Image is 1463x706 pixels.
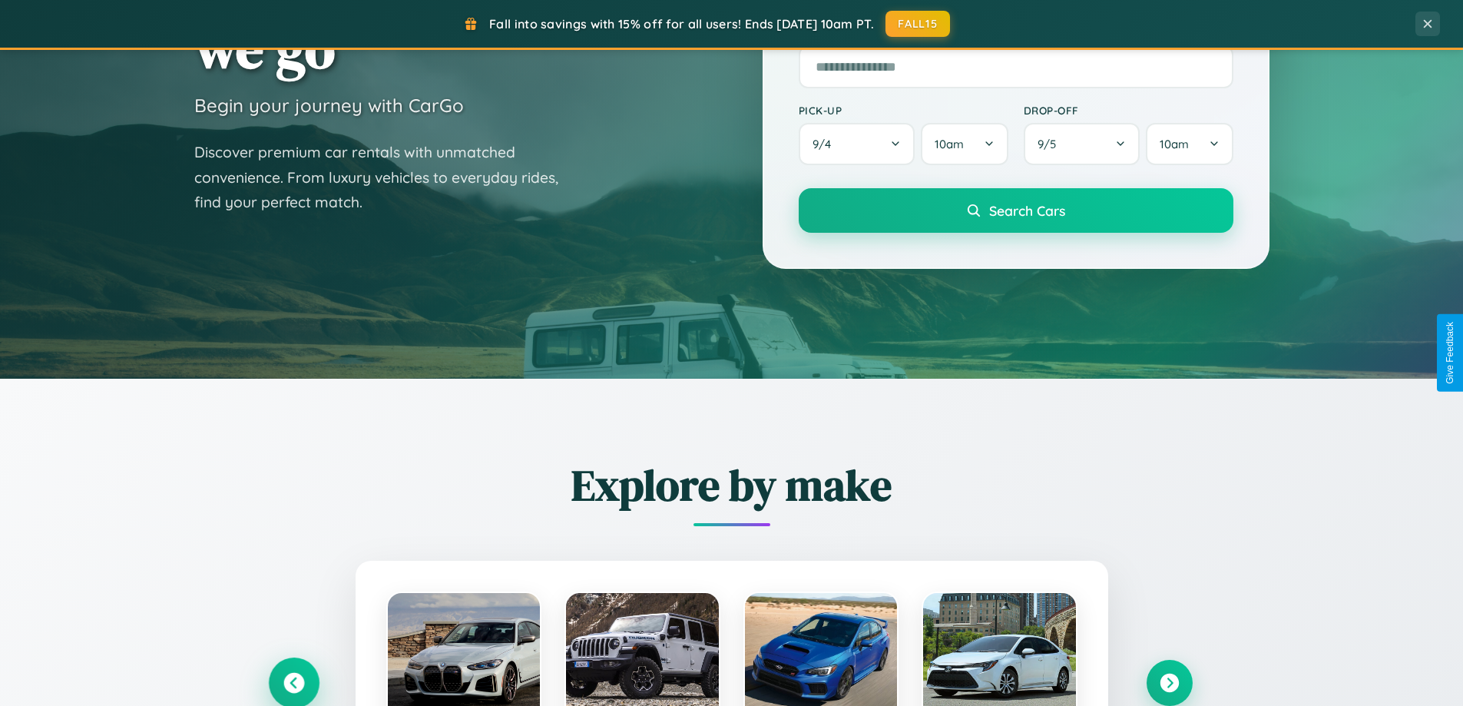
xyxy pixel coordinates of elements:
button: 10am [1146,123,1233,165]
span: 9 / 4 [813,137,839,151]
div: Give Feedback [1445,322,1455,384]
label: Pick-up [799,104,1008,117]
span: 10am [1160,137,1189,151]
p: Discover premium car rentals with unmatched convenience. From luxury vehicles to everyday rides, ... [194,140,578,215]
span: Fall into savings with 15% off for all users! Ends [DATE] 10am PT. [489,16,874,31]
button: FALL15 [885,11,950,37]
h2: Explore by make [271,456,1193,515]
label: Drop-off [1024,104,1233,117]
h3: Begin your journey with CarGo [194,94,464,117]
span: 9 / 5 [1038,137,1064,151]
button: 9/4 [799,123,915,165]
button: Search Cars [799,188,1233,233]
button: 9/5 [1024,123,1140,165]
span: Search Cars [989,202,1065,219]
span: 10am [935,137,964,151]
button: 10am [921,123,1008,165]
